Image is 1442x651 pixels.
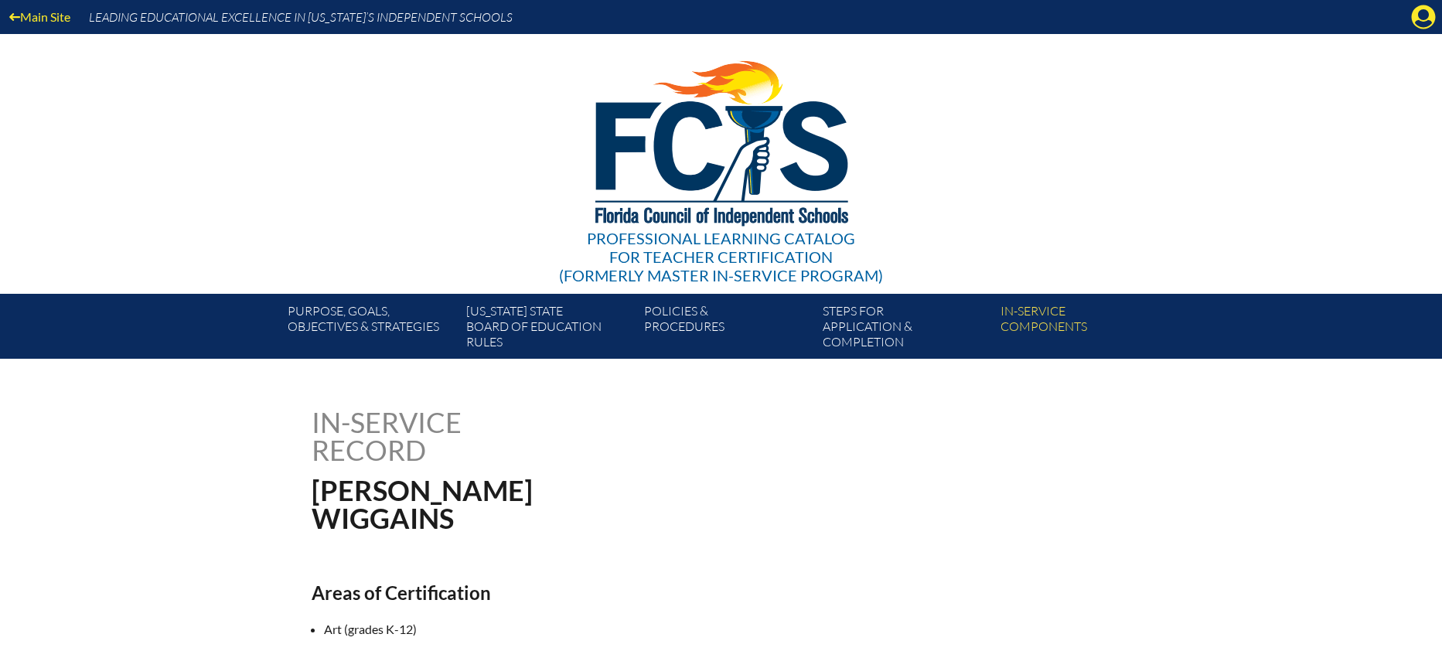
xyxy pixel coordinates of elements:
li: Art (grades K-12) [324,619,868,639]
h1: In-service record [312,408,623,464]
span: for Teacher Certification [609,247,833,266]
a: [US_STATE] StateBoard of Education rules [460,300,638,359]
svg: Manage account [1411,5,1436,29]
a: Purpose, goals,objectives & strategies [281,300,459,359]
h1: [PERSON_NAME] Wiggains [312,476,820,532]
a: Policies &Procedures [638,300,816,359]
a: Professional Learning Catalog for Teacher Certification(formerly Master In-service Program) [553,31,889,288]
div: Professional Learning Catalog (formerly Master In-service Program) [559,229,883,285]
h2: Areas of Certification [312,581,856,604]
a: Main Site [3,6,77,27]
a: Steps forapplication & completion [816,300,994,359]
a: In-servicecomponents [994,300,1172,359]
img: FCISlogo221.eps [561,34,881,245]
